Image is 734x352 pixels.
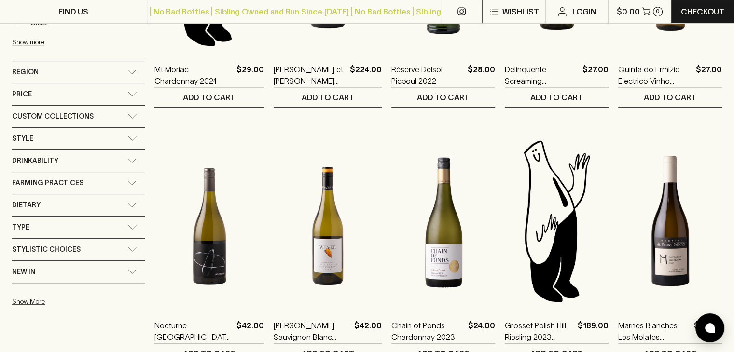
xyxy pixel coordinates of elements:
[236,320,264,343] p: $42.00
[582,64,609,87] p: $27.00
[12,110,94,122] span: Custom Collections
[12,133,33,145] span: Style
[12,150,145,172] div: Drinkability
[618,64,692,87] a: Quinta do Ermizio Electrico Vinho Verde 2022
[12,66,39,78] span: Region
[58,6,88,17] p: FIND US
[502,6,539,17] p: Wishlist
[656,9,660,14] p: 0
[505,136,609,305] img: Blackhearts & Sparrows Man
[274,87,382,107] button: ADD TO CART
[696,64,722,87] p: $27.00
[505,320,574,343] a: Grosset Polish Hill Riesling 2023 MAGNUM 1500ml
[417,92,470,103] p: ADD TO CART
[12,177,83,189] span: Farming Practices
[12,244,81,256] span: Stylistic Choices
[694,320,722,343] p: $86.00
[302,92,354,103] p: ADD TO CART
[12,88,32,100] span: Price
[236,64,264,87] p: $29.00
[274,64,346,87] a: [PERSON_NAME] et [PERSON_NAME] Beauroy 1er Chablis Magnum 2021
[12,32,138,52] button: Show more
[468,320,495,343] p: $24.00
[391,87,495,107] button: ADD TO CART
[617,6,640,17] p: $0.00
[154,64,233,87] a: Mt Moriac Chardonnay 2024
[274,320,350,343] a: [PERSON_NAME] Sauvignon Blanc 2023
[12,239,145,260] div: Stylistic Choices
[154,320,233,343] a: Nocturne [GEOGRAPHIC_DATA] [GEOGRAPHIC_DATA] 2024
[391,320,464,343] a: Chain of Ponds Chardonnay 2023
[12,83,145,105] div: Price
[12,155,58,167] span: Drinkability
[154,87,264,107] button: ADD TO CART
[12,266,35,278] span: New In
[12,194,145,216] div: Dietary
[468,64,495,87] p: $28.00
[618,320,690,343] a: Marnes Blanches Les Molates Savagnin 2022
[12,292,138,311] button: Show More
[391,136,495,305] img: Chain of Ponds Chardonnay 2023
[154,136,264,305] img: Nocturne Treeton Sub Region Chardonnay 2024
[644,92,696,103] p: ADD TO CART
[12,261,145,283] div: New In
[350,64,382,87] p: $224.00
[12,199,41,211] span: Dietary
[681,6,724,17] p: Checkout
[12,221,29,233] span: Type
[705,323,715,333] img: bubble-icon
[391,64,464,87] a: Réserve Delsol Picpoul 2022
[12,61,145,83] div: Region
[572,6,596,17] p: Login
[505,87,609,107] button: ADD TO CART
[578,320,609,343] p: $189.00
[618,87,722,107] button: ADD TO CART
[12,172,145,194] div: Farming Practices
[12,217,145,238] div: Type
[274,136,382,305] img: Weaver Sauvignon Blanc 2023
[12,128,145,149] div: Style
[354,320,382,343] p: $42.00
[183,92,235,103] p: ADD TO CART
[530,92,583,103] p: ADD TO CART
[505,64,579,87] a: Delinquente Screaming [PERSON_NAME] 2024
[12,106,145,127] div: Custom Collections
[12,17,22,27] button: +
[618,136,722,305] img: Marnes Blanches Les Molates Savagnin 2022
